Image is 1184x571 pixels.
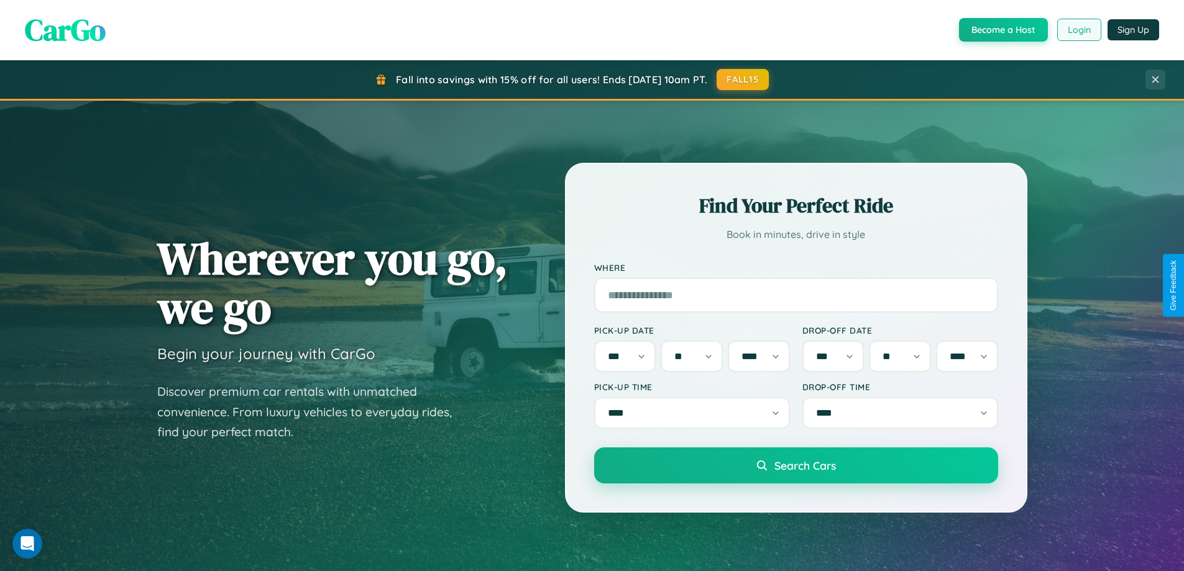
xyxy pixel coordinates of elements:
p: Book in minutes, drive in style [594,226,998,244]
label: Pick-up Time [594,381,790,392]
span: Fall into savings with 15% off for all users! Ends [DATE] 10am PT. [396,73,707,86]
label: Drop-off Time [802,381,998,392]
iframe: Intercom live chat [12,529,42,559]
label: Where [594,262,998,273]
button: Become a Host [959,18,1048,42]
button: Sign Up [1108,19,1159,40]
h2: Find Your Perfect Ride [594,192,998,219]
p: Discover premium car rentals with unmatched convenience. From luxury vehicles to everyday rides, ... [157,381,468,442]
span: CarGo [25,9,106,50]
span: Search Cars [774,459,836,472]
div: Give Feedback [1169,260,1178,311]
h3: Begin your journey with CarGo [157,344,375,363]
label: Pick-up Date [594,325,790,336]
button: FALL15 [717,69,769,90]
h1: Wherever you go, we go [157,234,508,332]
button: Search Cars [594,447,998,483]
button: Login [1057,19,1101,41]
label: Drop-off Date [802,325,998,336]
